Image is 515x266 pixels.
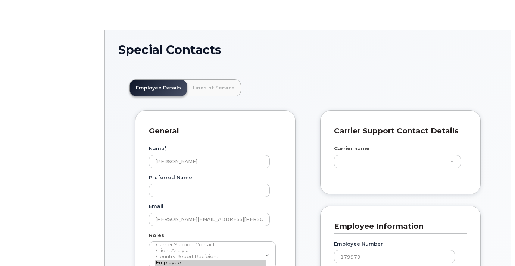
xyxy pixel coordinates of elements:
option: Carrier Support Contact [155,242,266,248]
label: Employee Number [334,240,383,247]
abbr: required [165,145,166,151]
h1: Special Contacts [118,43,497,56]
label: Preferred Name [149,174,192,181]
option: Client Analyst [155,248,266,254]
h3: Employee Information [334,221,461,231]
label: Name [149,145,166,152]
h3: General [149,126,276,136]
h3: Carrier Support Contact Details [334,126,461,136]
label: Carrier name [334,145,369,152]
a: Lines of Service [187,80,241,96]
a: Employee Details [130,80,187,96]
option: Employee [155,260,266,266]
option: Country Report Recipient [155,254,266,260]
label: Roles [149,232,164,239]
label: Email [149,203,163,210]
